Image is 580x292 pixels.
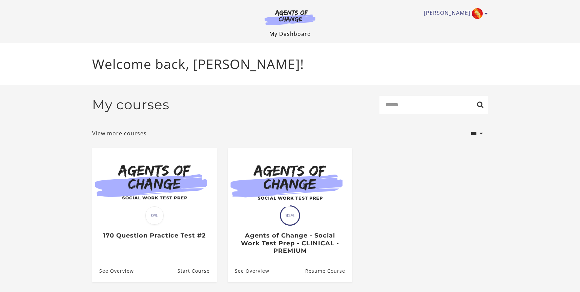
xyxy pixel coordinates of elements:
a: My Dashboard [269,30,311,38]
img: Agents of Change Logo [257,9,323,25]
span: 92% [281,206,299,225]
a: 170 Question Practice Test #2: Resume Course [178,260,217,282]
a: Toggle menu [424,8,484,19]
h3: 170 Question Practice Test #2 [99,232,209,240]
span: 0% [145,206,164,225]
a: View more courses [92,129,147,137]
h2: My courses [92,97,169,113]
p: Welcome back, [PERSON_NAME]! [92,54,488,74]
a: 170 Question Practice Test #2: See Overview [92,260,134,282]
h3: Agents of Change - Social Work Test Prep - CLINICAL - PREMIUM [235,232,345,255]
a: Agents of Change - Social Work Test Prep - CLINICAL - PREMIUM: Resume Course [305,260,352,282]
a: Agents of Change - Social Work Test Prep - CLINICAL - PREMIUM: See Overview [228,260,269,282]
